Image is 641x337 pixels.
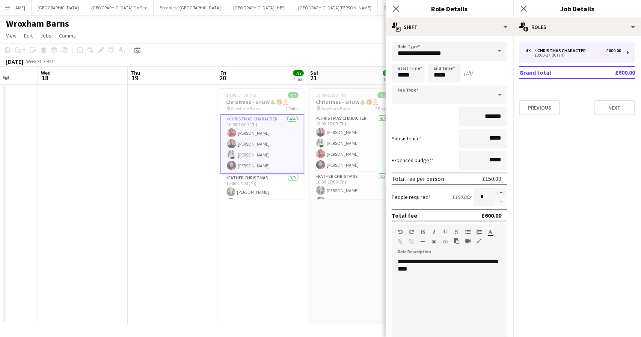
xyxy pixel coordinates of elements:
button: Botanics - [GEOGRAPHIC_DATA] [154,0,227,15]
span: Wroxham Barns [321,106,351,111]
button: [GEOGRAPHIC_DATA][PERSON_NAME] [292,0,378,15]
div: Total fee per person [392,175,444,182]
button: Text Color [488,229,493,235]
div: Shift [386,18,513,36]
div: Roles [513,18,641,36]
span: 18 [40,74,51,82]
span: Edit [24,32,33,39]
div: 4 x [525,48,534,53]
button: Strikethrough [454,229,459,235]
span: 2 Roles [286,106,299,111]
app-card-role: Father Christmas3/310:00-17:00 (7h)[PERSON_NAME] [220,174,305,221]
h3: Christmas - SHOW🎄🎁🤶 [220,99,305,105]
button: Bold [420,229,425,235]
span: 2 Roles [376,106,388,111]
h3: Christmas - SHOW🎄🎁🤶 [310,99,394,105]
button: Horizontal Line [420,239,425,245]
button: Clear Formatting [431,239,437,245]
button: [GEOGRAPHIC_DATA] On Site [85,0,154,15]
div: 1 Job [294,77,303,82]
span: Sat [310,69,318,76]
button: Insert video [465,238,471,244]
div: £600.00 [606,48,621,53]
div: 10:00-17:00 (7h) [525,53,621,57]
span: Week 51 [25,59,44,64]
button: Unordered List [465,229,471,235]
span: 19 [130,74,140,82]
span: 7/7 [383,70,394,76]
h3: Role Details [386,4,513,14]
span: Wed [41,69,51,76]
label: Expenses budget [392,157,433,164]
td: Grand total [519,66,590,78]
button: Italic [431,229,437,235]
span: Thu [131,69,140,76]
button: [GEOGRAPHIC_DATA] (HES) [227,0,292,15]
app-card-role: Christmas Character4/410:00-17:00 (7h)[PERSON_NAME][PERSON_NAME][PERSON_NAME][PERSON_NAME] [310,114,394,172]
div: £150.00 x [452,194,471,200]
button: Increase [495,188,507,197]
span: Jobs [40,32,51,39]
span: 7/7 [288,92,299,98]
button: Paste as plain text [454,238,459,244]
button: Next [594,100,635,115]
label: People required [392,194,431,200]
span: 21 [309,74,318,82]
button: Underline [443,229,448,235]
span: 10:00-17:00 (7h) [316,92,347,98]
button: Previous [519,100,560,115]
span: 10:00-17:00 (7h) [226,92,257,98]
h1: Wroxham Barns [6,18,69,29]
a: Comms [56,31,79,41]
button: Fullscreen [477,238,482,244]
span: 7/7 [293,70,304,76]
div: BST [47,59,54,64]
a: Edit [21,31,36,41]
button: Redo [409,229,414,235]
app-job-card: 10:00-17:00 (7h)7/7Christmas - SHOW🎄🎁🤶 Wroxham Barns2 RolesChristmas Character4/410:00-17:00 (7h)... [220,88,305,199]
app-card-role: Christmas Character4/410:00-17:00 (7h)[PERSON_NAME][PERSON_NAME][PERSON_NAME][PERSON_NAME] [220,114,305,174]
span: 20 [219,74,226,82]
span: Fri [220,69,226,76]
div: 1 Job [383,77,393,82]
button: Ordered List [477,229,482,235]
app-job-card: 10:00-17:00 (7h)7/7Christmas - SHOW🎄🎁🤶 Wroxham Barns2 RolesChristmas Character4/410:00-17:00 (7h)... [310,88,394,199]
app-card-role: Father Christmas3/310:00-17:00 (7h)[PERSON_NAME][PERSON_NAME] [310,172,394,220]
span: View [6,32,17,39]
div: Christmas Character [534,48,589,53]
div: (7h) [464,70,472,77]
div: Total fee [392,212,417,219]
span: Comms [59,32,76,39]
span: 7/7 [378,92,388,98]
button: ZSL [378,0,397,15]
span: Wroxham Barns [231,106,262,111]
button: Undo [398,229,403,235]
button: HTML Code [443,239,448,245]
label: Subsistence [392,135,422,142]
a: Jobs [37,31,54,41]
div: £600.00 [481,212,501,219]
div: £150.00 [482,175,501,182]
a: View [3,31,20,41]
h3: Job Details [513,4,641,14]
div: [DATE] [6,58,23,65]
td: £600.00 [590,66,635,78]
button: [GEOGRAPHIC_DATA] [32,0,85,15]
